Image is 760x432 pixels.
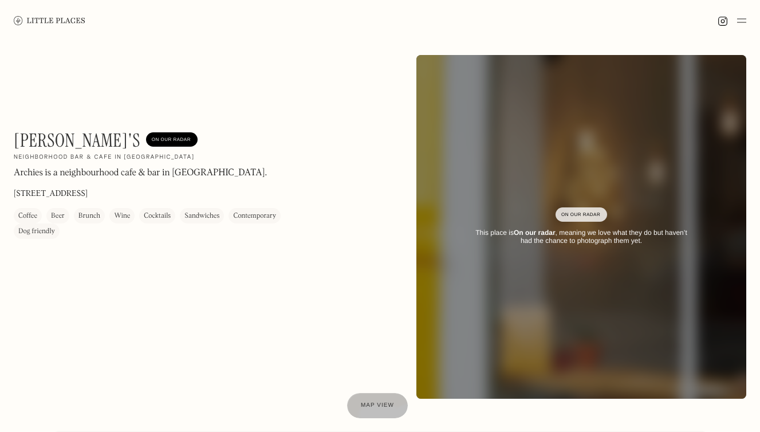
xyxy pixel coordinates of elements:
[14,129,140,151] h1: [PERSON_NAME]'s
[114,211,130,222] div: Wine
[14,188,88,201] p: [STREET_ADDRESS]
[347,393,408,418] a: Map view
[469,229,694,245] div: This place is , meaning we love what they do but haven’t had the chance to photograph them yet.
[18,226,55,238] div: Dog friendly
[233,211,276,222] div: Contemporary
[361,402,394,409] span: Map view
[78,211,100,222] div: Brunch
[18,211,37,222] div: Coffee
[51,211,65,222] div: Beer
[184,211,219,222] div: Sandwiches
[514,229,556,237] strong: On our radar
[144,211,171,222] div: Cocktails
[561,209,601,221] div: On Our Radar
[14,154,194,162] h2: Neighborhood bar & cafe in [GEOGRAPHIC_DATA]
[152,134,192,146] div: On Our Radar
[14,167,267,180] p: Archies is a neighbourhood cafe & bar in [GEOGRAPHIC_DATA].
